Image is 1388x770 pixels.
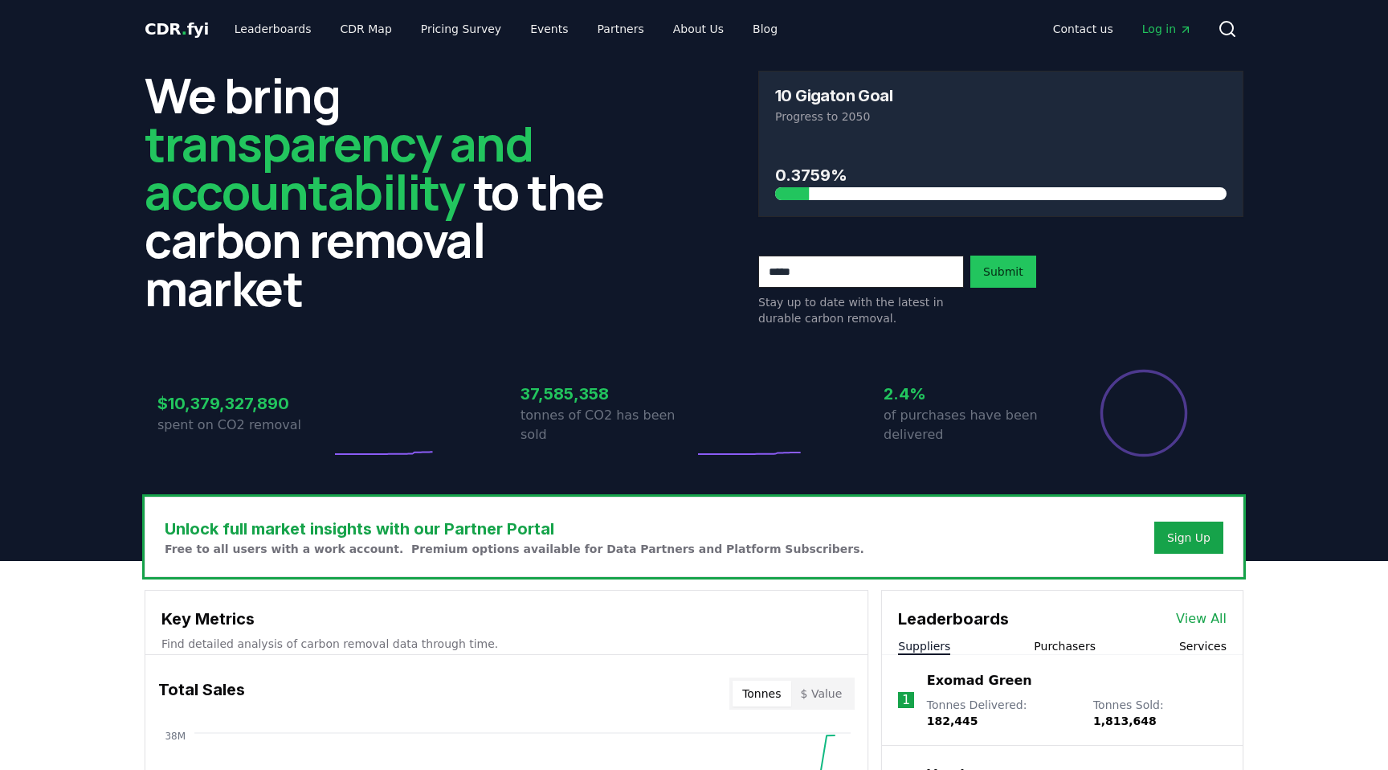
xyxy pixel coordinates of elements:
span: CDR fyi [145,19,209,39]
p: Find detailed analysis of carbon removal data through time. [161,636,851,652]
a: About Us [660,14,737,43]
span: 1,813,648 [1093,715,1157,727]
p: Tonnes Delivered : [927,697,1077,729]
h3: Total Sales [158,678,245,710]
a: Exomad Green [927,671,1032,690]
h3: Unlock full market insights with our Partner Portal [165,517,864,541]
p: of purchases have been delivered [884,406,1057,444]
button: $ Value [791,681,852,707]
nav: Main [1040,14,1205,43]
a: View All [1176,609,1227,629]
span: . [182,19,187,39]
h3: 10 Gigaton Goal [775,88,892,104]
p: Tonnes Sold : [1093,697,1227,729]
tspan: 38M [165,731,186,742]
p: Stay up to date with the latest in durable carbon removal. [758,294,964,326]
nav: Main [222,14,790,43]
a: Sign Up [1167,530,1210,546]
a: Events [517,14,581,43]
button: Purchasers [1034,638,1096,654]
span: transparency and accountability [145,110,533,224]
a: Log in [1129,14,1205,43]
button: Services [1179,638,1227,654]
span: 182,445 [927,715,978,727]
a: CDR Map [328,14,405,43]
h3: 2.4% [884,382,1057,406]
a: Partners [585,14,657,43]
h2: We bring to the carbon removal market [145,71,630,312]
a: Leaderboards [222,14,325,43]
a: Pricing Survey [408,14,514,43]
a: Contact us [1040,14,1126,43]
p: spent on CO2 removal [157,416,331,435]
button: Submit [970,256,1036,288]
h3: $10,379,327,890 [157,391,331,416]
p: 1 [902,690,910,710]
button: Sign Up [1154,522,1223,554]
a: CDR.fyi [145,18,209,40]
h3: Leaderboards [898,607,1009,631]
button: Suppliers [898,638,950,654]
span: Log in [1142,21,1192,37]
h3: Key Metrics [161,607,851,631]
h3: 0.3759% [775,163,1227,187]
p: tonnes of CO2 has been sold [520,406,694,444]
p: Free to all users with a work account. Premium options available for Data Partners and Platform S... [165,541,864,557]
a: Blog [740,14,790,43]
button: Tonnes [733,681,790,707]
h3: 37,585,358 [520,382,694,406]
div: Percentage of sales delivered [1099,368,1189,458]
p: Progress to 2050 [775,109,1227,125]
